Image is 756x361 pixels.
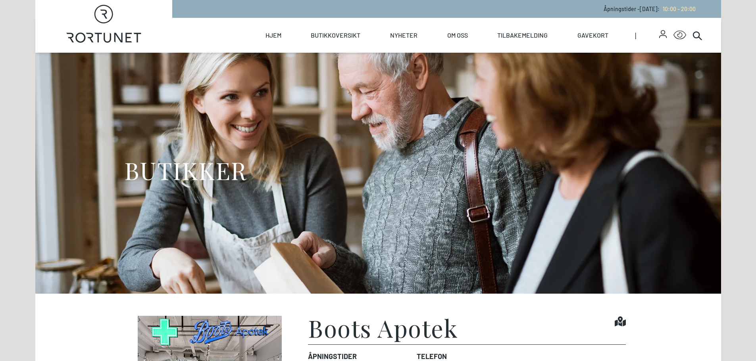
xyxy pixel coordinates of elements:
p: Åpningstider - [DATE] : [604,5,696,13]
a: Nyheter [390,18,417,53]
button: Open Accessibility Menu [673,29,686,42]
a: Hjem [265,18,281,53]
a: Gavekort [577,18,608,53]
span: 10:00 - 20:00 [663,6,696,12]
a: 10:00 - 20:00 [660,6,696,12]
h1: Boots Apotek [308,316,458,340]
h1: BUTIKKER [124,155,247,185]
span: | [635,18,660,53]
a: Tilbakemelding [497,18,548,53]
a: Butikkoversikt [311,18,360,53]
a: Om oss [447,18,468,53]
